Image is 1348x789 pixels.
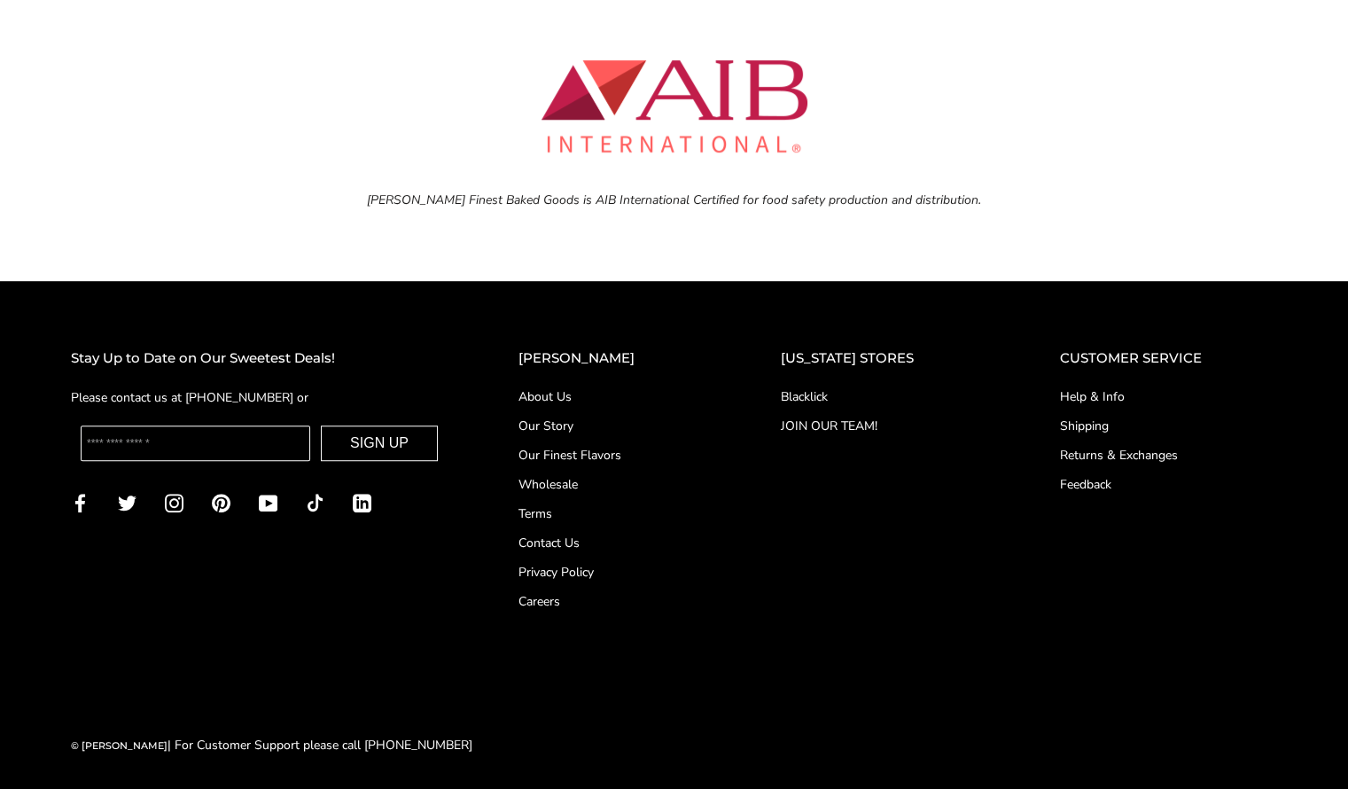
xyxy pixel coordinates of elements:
a: JOIN OUR TEAM! [781,417,989,435]
button: SIGN UP [321,426,438,461]
a: Our Story [518,417,710,435]
a: Wholesale [518,475,710,494]
img: aib-logo.webp [542,60,807,152]
input: Enter your email [81,426,310,461]
a: Our Finest Flavors [518,446,710,465]
a: © [PERSON_NAME] [71,739,168,752]
a: Facebook [71,492,90,512]
h2: Stay Up to Date on Our Sweetest Deals! [71,348,448,370]
h2: [US_STATE] STORES [781,348,989,370]
a: Returns & Exchanges [1060,446,1277,465]
a: Terms [518,504,710,523]
a: Help & Info [1060,387,1277,406]
a: YouTube [259,492,277,512]
a: Shipping [1060,417,1277,435]
i: [PERSON_NAME] Finest Baked Goods is AIB International Certified for food safety production and di... [367,191,981,208]
a: TikTok [306,492,324,512]
a: About Us [518,387,710,406]
div: Please contact us at [PHONE_NUMBER] or [71,387,448,408]
a: Feedback [1060,475,1277,494]
a: Careers [518,592,710,611]
h2: CUSTOMER SERVICE [1060,348,1277,370]
a: Blacklick [781,387,989,406]
a: Contact Us [518,534,710,552]
a: Privacy Policy [518,563,710,582]
a: Pinterest [212,492,230,512]
a: Instagram [165,492,183,512]
h2: [PERSON_NAME] [518,348,710,370]
div: | For Customer Support please call [PHONE_NUMBER] [71,735,472,755]
a: LinkedIn [353,492,371,512]
a: Twitter [118,492,136,512]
